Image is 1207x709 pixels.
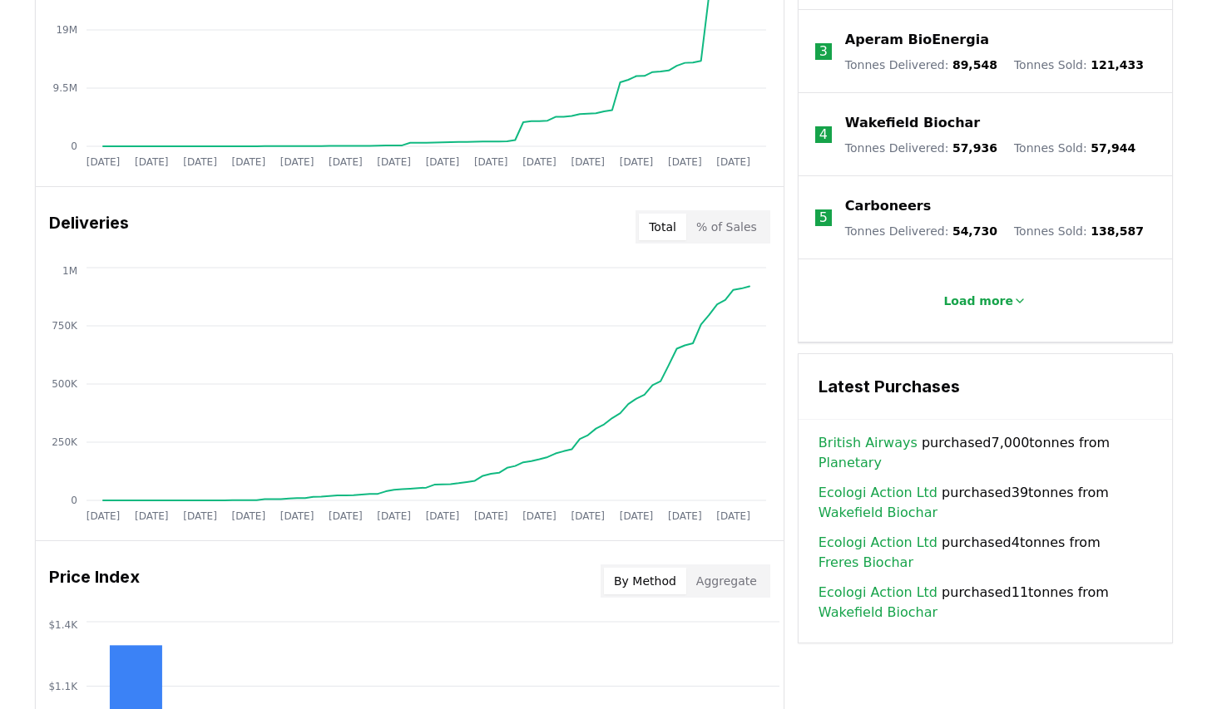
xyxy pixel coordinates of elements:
a: Wakefield Biochar [819,603,937,623]
button: Load more [930,284,1040,318]
button: By Method [604,568,686,594]
a: Freres Biochar [819,553,913,573]
p: Tonnes Delivered : [845,223,997,239]
tspan: [DATE] [716,156,750,168]
tspan: [DATE] [231,156,265,168]
tspan: [DATE] [425,156,459,168]
tspan: [DATE] [619,510,653,522]
p: Tonnes Sold : [1014,223,1144,239]
span: 57,936 [952,141,997,155]
h3: Price Index [49,564,140,598]
tspan: [DATE] [668,156,702,168]
button: Total [639,214,686,240]
tspan: 500K [52,378,78,390]
tspan: [DATE] [183,510,217,522]
a: Ecologi Action Ltd [819,533,937,553]
a: Carboneers [845,196,931,216]
tspan: $1.1K [48,681,78,692]
p: Load more [943,293,1013,309]
a: Planetary [819,453,882,473]
tspan: [DATE] [183,156,217,168]
p: Tonnes Delivered : [845,140,997,156]
tspan: [DATE] [279,510,314,522]
p: Tonnes Sold : [1014,57,1144,73]
tspan: [DATE] [716,510,750,522]
span: purchased 4 tonnes from [819,533,1152,573]
span: purchased 11 tonnes from [819,583,1152,623]
tspan: [DATE] [329,510,363,522]
p: Tonnes Sold : [1014,140,1135,156]
tspan: 19M [56,24,77,36]
tspan: 250K [52,436,78,448]
tspan: 0 [71,495,77,506]
tspan: [DATE] [522,510,557,522]
span: 138,587 [1091,224,1144,238]
a: Wakefield Biochar [845,113,980,133]
tspan: [DATE] [668,510,702,522]
tspan: 1M [62,265,77,277]
tspan: [DATE] [377,156,411,168]
p: 4 [819,125,828,145]
span: purchased 39 tonnes from [819,483,1152,523]
tspan: 9.5M [52,82,77,94]
tspan: $1.4K [48,619,78,631]
tspan: [DATE] [522,156,557,168]
tspan: 0 [71,140,77,152]
tspan: [DATE] [86,156,120,168]
h3: Latest Purchases [819,374,1152,399]
tspan: [DATE] [134,510,168,522]
p: 5 [819,208,828,228]
a: Ecologi Action Ltd [819,483,937,503]
tspan: [DATE] [571,156,605,168]
tspan: [DATE] [279,156,314,168]
span: purchased 7,000 tonnes from [819,433,1152,473]
h3: Deliveries [49,210,129,244]
tspan: [DATE] [377,510,411,522]
a: Ecologi Action Ltd [819,583,937,603]
a: Aperam BioEnergia [845,30,989,50]
p: Tonnes Delivered : [845,57,997,73]
p: 3 [819,42,828,62]
span: 54,730 [952,224,997,238]
tspan: 750K [52,320,78,332]
a: Wakefield Biochar [819,503,937,523]
span: 89,548 [952,58,997,71]
a: British Airways [819,433,918,453]
span: 57,944 [1091,141,1135,155]
tspan: [DATE] [86,510,120,522]
tspan: [DATE] [134,156,168,168]
button: % of Sales [686,214,767,240]
tspan: [DATE] [329,156,363,168]
tspan: [DATE] [473,156,507,168]
span: 121,433 [1091,58,1144,71]
tspan: [DATE] [473,510,507,522]
button: Aggregate [686,568,767,594]
tspan: [DATE] [231,510,265,522]
tspan: [DATE] [619,156,653,168]
tspan: [DATE] [425,510,459,522]
tspan: [DATE] [571,510,605,522]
